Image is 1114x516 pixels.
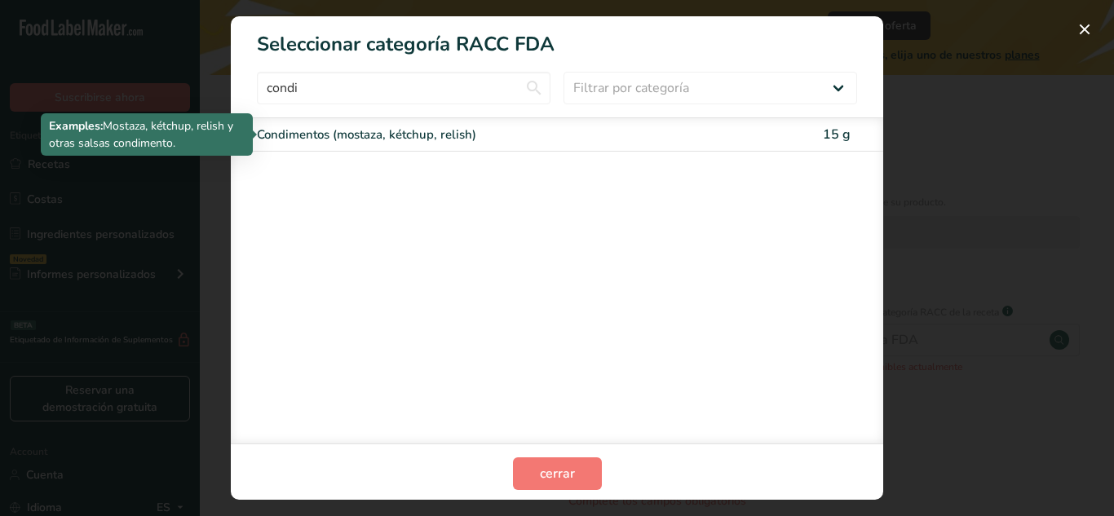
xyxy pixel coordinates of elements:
[231,16,883,59] h1: Seleccionar categoría RACC FDA
[49,118,103,134] b: Examples:
[823,126,851,143] span: 15 g
[257,126,720,144] div: Condimentos (mostaza, kétchup, relish)
[540,464,575,483] span: cerrar
[257,72,550,104] input: Escribe aquí para comenzar a buscar..
[49,117,245,152] p: Mostaza, kétchup, relish y otras salsas condimento.
[513,457,602,490] button: cerrar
